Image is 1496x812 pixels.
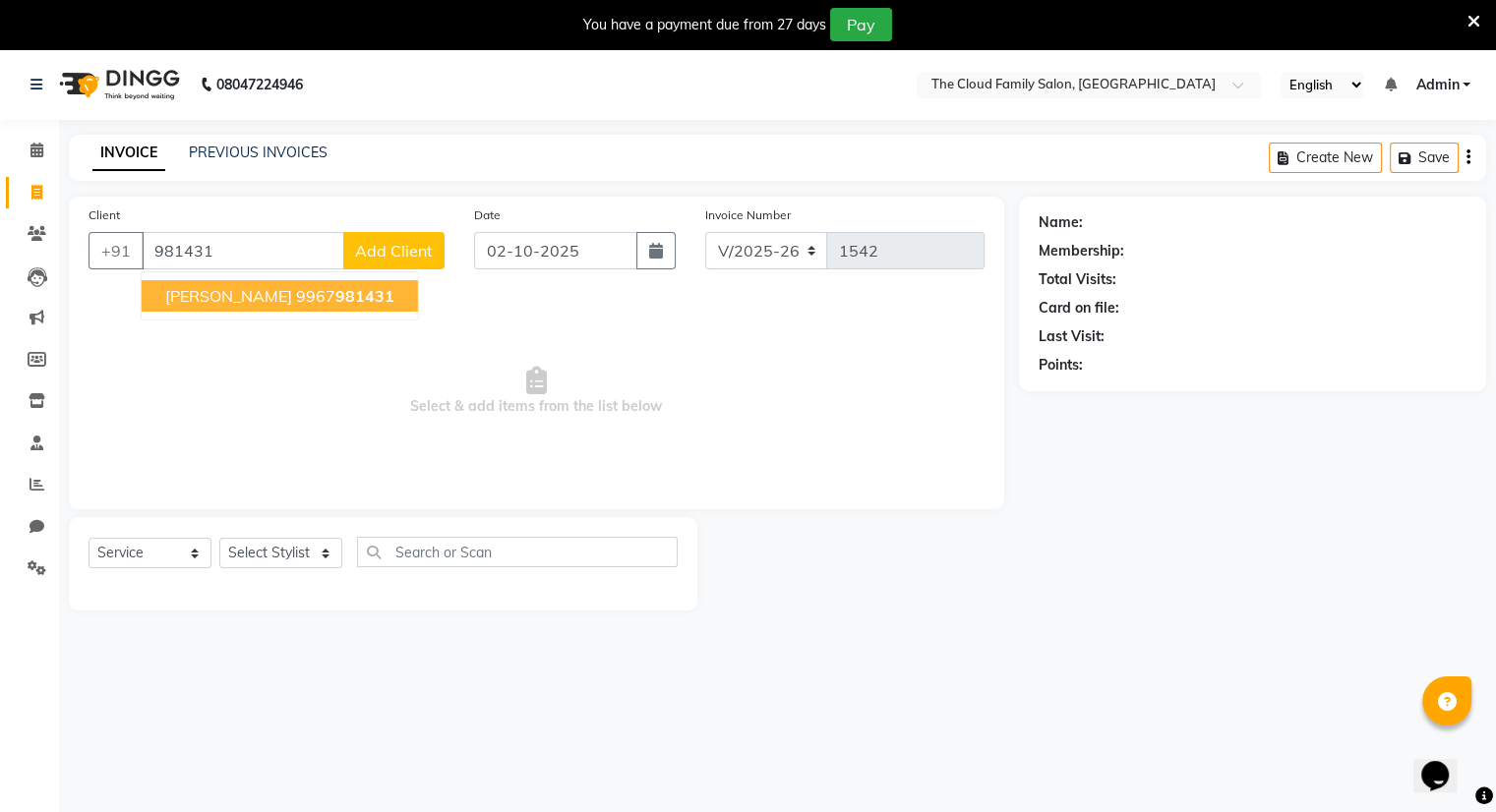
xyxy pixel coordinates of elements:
button: Save [1390,143,1459,173]
div: Points: [1039,355,1083,376]
div: Name: [1039,212,1083,233]
div: You have a payment due from 27 days [583,15,826,35]
span: Admin [1415,75,1459,95]
button: Create New [1269,143,1382,173]
label: Invoice Number [705,206,791,224]
label: Date [474,206,501,224]
span: 981431 [335,286,394,306]
span: [PERSON_NAME] [165,286,292,306]
a: PREVIOUS INVOICES [189,144,328,161]
ngb-highlight: 9967 [296,286,394,306]
button: +91 [89,232,144,269]
div: Card on file: [1039,298,1119,319]
button: Pay [830,8,892,41]
iframe: chat widget [1413,733,1476,792]
div: Membership: [1039,241,1124,261]
b: 08047224946 [216,57,303,112]
button: Add Client [343,232,445,269]
label: Client [89,206,120,224]
input: Search or Scan [357,537,678,567]
span: Add Client [355,241,433,261]
img: logo [50,57,185,112]
div: Last Visit: [1039,326,1105,347]
input: Search by Name/Mobile/Email/Code [142,232,344,269]
span: Select & add items from the list below [89,293,985,490]
div: Total Visits: [1039,269,1116,290]
a: INVOICE [92,136,165,171]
